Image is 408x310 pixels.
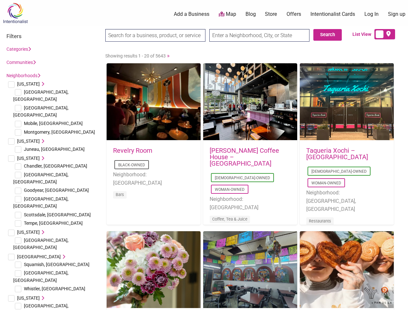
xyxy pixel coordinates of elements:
[24,163,87,169] span: Chandler, [GEOGRAPHIC_DATA]
[388,11,405,18] a: Sign up
[24,286,85,291] span: Whistler, [GEOGRAPHIC_DATA]
[17,139,40,144] span: [US_STATE]
[352,31,374,38] span: List View
[306,147,368,161] a: Taqueria Xochi – [GEOGRAPHIC_DATA]
[210,195,291,212] li: Neighborhood: [GEOGRAPHIC_DATA]
[6,60,36,65] a: Communities
[105,53,166,58] span: Showing results 1 - 20 of 5643
[265,11,277,18] a: Store
[6,73,40,78] a: Neighborhoods
[219,11,236,18] a: Map
[113,147,152,154] a: Revelry Room
[105,29,205,42] input: Search for a business, product, or service
[13,105,68,118] span: [GEOGRAPHIC_DATA], [GEOGRAPHIC_DATA]
[24,147,85,152] span: Juneau, [GEOGRAPHIC_DATA]
[113,170,194,187] li: Neighborhood: [GEOGRAPHIC_DATA]
[310,11,355,18] a: Intentionalist Cards
[209,29,309,42] input: Enter a Neighborhood, City, or State
[174,11,209,18] a: Add a Business
[24,129,95,135] span: Montgomery, [GEOGRAPHIC_DATA]
[17,295,40,301] span: [US_STATE]
[13,270,68,283] span: [GEOGRAPHIC_DATA], [GEOGRAPHIC_DATA]
[13,89,68,102] span: [GEOGRAPHIC_DATA], [GEOGRAPHIC_DATA]
[306,189,387,213] li: Neighborhood: [GEOGRAPHIC_DATA], [GEOGRAPHIC_DATA]
[116,192,124,197] a: Bars
[13,172,68,184] span: [GEOGRAPHIC_DATA], [GEOGRAPHIC_DATA]
[24,188,89,193] span: Goodyear, [GEOGRAPHIC_DATA]
[215,187,245,192] a: Woman-Owned
[13,196,68,209] span: [GEOGRAPHIC_DATA], [GEOGRAPHIC_DATA]
[24,212,91,217] span: Scottsdale, [GEOGRAPHIC_DATA]
[311,181,341,185] a: Woman-Owned
[17,81,40,87] span: [US_STATE]
[24,221,83,226] span: Tempe, [GEOGRAPHIC_DATA]
[246,11,256,18] a: Blog
[287,11,301,18] a: Offers
[17,254,61,259] span: [GEOGRAPHIC_DATA]
[212,217,247,222] a: Coffee, Tea & Juice
[24,121,83,126] span: Mobile, [GEOGRAPHIC_DATA]
[167,52,170,59] a: »
[24,262,89,267] span: Squamish, [GEOGRAPHIC_DATA]
[309,219,331,223] a: Restaurants
[118,163,145,167] a: Black-Owned
[6,33,99,39] h3: Filters
[311,169,367,174] a: [DEMOGRAPHIC_DATA]-Owned
[17,230,40,235] span: [US_STATE]
[215,176,270,180] a: [DEMOGRAPHIC_DATA]-Owned
[17,156,40,161] span: [US_STATE]
[313,29,342,41] button: Search
[364,11,379,18] a: Log In
[6,46,31,52] a: Categories
[13,238,68,250] span: [GEOGRAPHIC_DATA], [GEOGRAPHIC_DATA]
[210,147,279,167] a: [PERSON_NAME] Coffee House – [GEOGRAPHIC_DATA]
